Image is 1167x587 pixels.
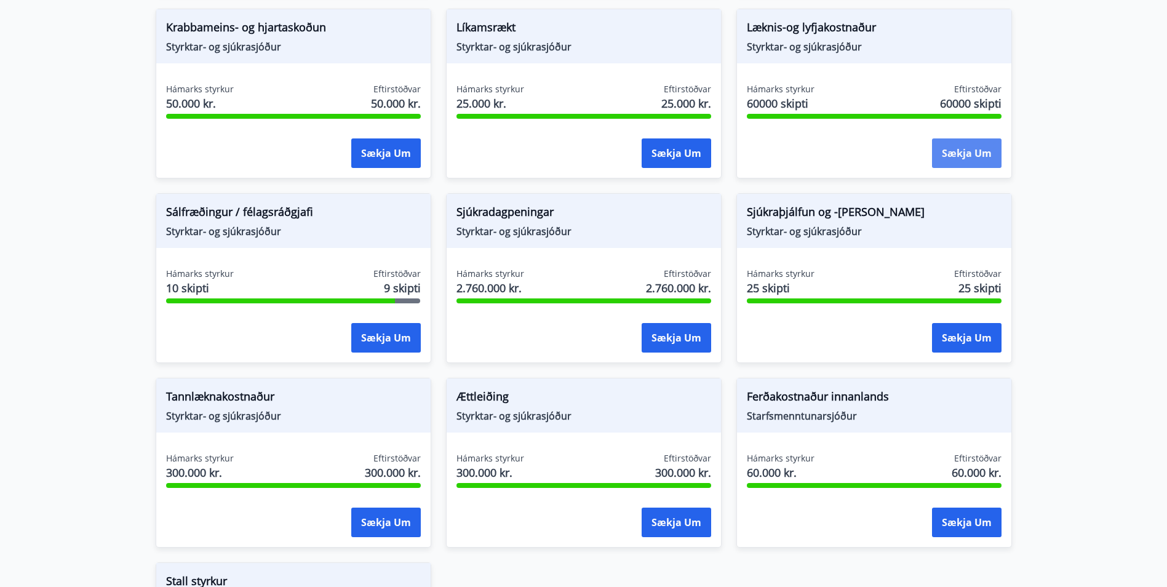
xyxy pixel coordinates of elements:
button: Sækja um [932,138,1002,168]
span: Hámarks styrkur [166,452,234,465]
span: Ferðakostnaður innanlands [747,388,1002,409]
span: Hámarks styrkur [456,452,524,465]
span: Sálfræðingur / félagsráðgjafi [166,204,421,225]
span: 300.000 kr. [456,465,524,481]
button: Sækja um [932,508,1002,537]
span: 25 skipti [747,280,815,296]
button: Sækja um [351,508,421,537]
span: 60.000 kr. [952,465,1002,481]
span: Eftirstöðvar [373,268,421,280]
span: Eftirstöðvar [954,83,1002,95]
span: Sjúkraþjálfun og -[PERSON_NAME] [747,204,1002,225]
button: Sækja um [351,138,421,168]
span: 9 skipti [384,280,421,296]
span: 10 skipti [166,280,234,296]
span: Ættleiðing [456,388,711,409]
span: 300.000 kr. [365,465,421,481]
button: Sækja um [642,138,711,168]
span: Eftirstöðvar [954,268,1002,280]
span: Eftirstöðvar [664,452,711,465]
button: Sækja um [642,323,711,353]
span: Styrktar- og sjúkrasjóður [166,225,421,238]
span: 60000 skipti [747,95,815,111]
span: Læknis-og lyfjakostnaður [747,19,1002,40]
span: Sjúkradagpeningar [456,204,711,225]
span: Styrktar- og sjúkrasjóður [456,40,711,54]
span: 25.000 kr. [661,95,711,111]
span: Styrktar- og sjúkrasjóður [747,40,1002,54]
span: Styrktar- og sjúkrasjóður [166,409,421,423]
span: Tannlæknakostnaður [166,388,421,409]
span: Hámarks styrkur [166,83,234,95]
span: Starfsmenntunarsjóður [747,409,1002,423]
span: 300.000 kr. [655,465,711,481]
span: 60.000 kr. [747,465,815,481]
span: 25 skipti [958,280,1002,296]
span: Hámarks styrkur [456,268,524,280]
span: 50.000 kr. [371,95,421,111]
span: 2.760.000 kr. [456,280,524,296]
span: Styrktar- og sjúkrasjóður [166,40,421,54]
span: Hámarks styrkur [747,268,815,280]
span: Eftirstöðvar [373,452,421,465]
span: Líkamsrækt [456,19,711,40]
span: 25.000 kr. [456,95,524,111]
span: Eftirstöðvar [954,452,1002,465]
span: Styrktar- og sjúkrasjóður [456,409,711,423]
span: Eftirstöðvar [664,83,711,95]
span: Styrktar- og sjúkrasjóður [747,225,1002,238]
span: 50.000 kr. [166,95,234,111]
span: Krabbameins- og hjartaskoðun [166,19,421,40]
span: Styrktar- og sjúkrasjóður [456,225,711,238]
span: 2.760.000 kr. [646,280,711,296]
span: Eftirstöðvar [373,83,421,95]
span: Hámarks styrkur [747,83,815,95]
span: Hámarks styrkur [456,83,524,95]
span: 300.000 kr. [166,465,234,481]
span: 60000 skipti [940,95,1002,111]
span: Eftirstöðvar [664,268,711,280]
button: Sækja um [642,508,711,537]
button: Sækja um [351,323,421,353]
span: Hámarks styrkur [166,268,234,280]
span: Hámarks styrkur [747,452,815,465]
button: Sækja um [932,323,1002,353]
